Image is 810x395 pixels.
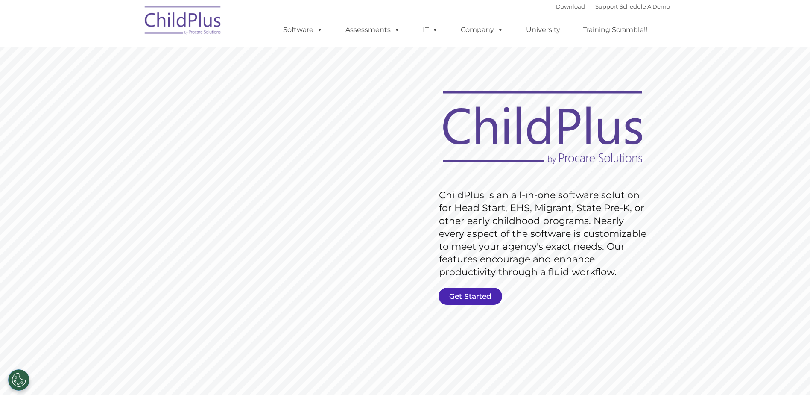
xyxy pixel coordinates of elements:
[439,189,651,279] rs-layer: ChildPlus is an all-in-one software solution for Head Start, EHS, Migrant, State Pre-K, or other ...
[452,21,512,38] a: Company
[337,21,409,38] a: Assessments
[556,3,585,10] a: Download
[767,354,810,395] iframe: Chat Widget
[439,288,502,305] a: Get Started
[620,3,670,10] a: Schedule A Demo
[275,21,331,38] a: Software
[8,369,29,391] button: Cookies Settings
[574,21,656,38] a: Training Scramble!!
[140,0,226,43] img: ChildPlus by Procare Solutions
[518,21,569,38] a: University
[556,3,670,10] font: |
[414,21,447,38] a: IT
[595,3,618,10] a: Support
